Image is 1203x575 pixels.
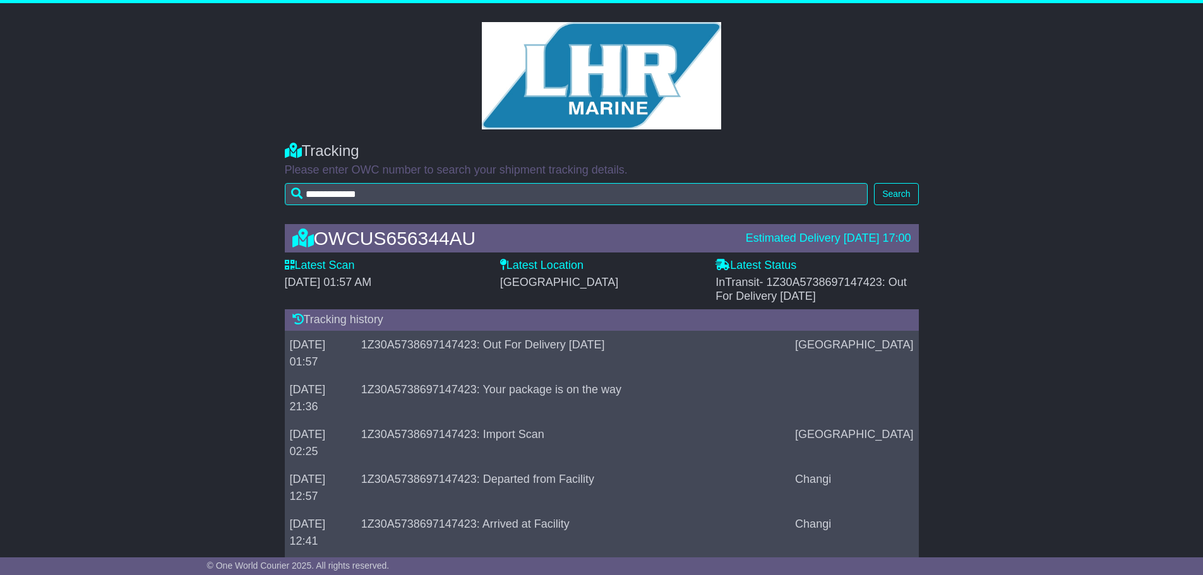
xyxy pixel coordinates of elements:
[874,183,918,205] button: Search
[285,276,372,288] span: [DATE] 01:57 AM
[356,376,790,420] td: 1Z30A5738697147423: Your package is on the way
[356,420,790,465] td: 1Z30A5738697147423: Import Scan
[356,510,790,555] td: 1Z30A5738697147423: Arrived at Facility
[715,276,907,302] span: InTransit
[715,259,796,273] label: Latest Status
[285,142,919,160] div: Tracking
[285,259,355,273] label: Latest Scan
[207,560,390,571] span: © One World Courier 2025. All rights reserved.
[482,22,722,129] img: GetCustomerLogo
[285,163,919,177] p: Please enter OWC number to search your shipment tracking details.
[790,331,918,376] td: [GEOGRAPHIC_DATA]
[285,309,919,331] div: Tracking history
[500,276,618,288] span: [GEOGRAPHIC_DATA]
[500,259,584,273] label: Latest Location
[285,331,356,376] td: [DATE] 01:57
[356,465,790,510] td: 1Z30A5738697147423: Departed from Facility
[285,420,356,465] td: [DATE] 02:25
[790,465,918,510] td: Changi
[790,420,918,465] td: [GEOGRAPHIC_DATA]
[286,228,739,249] div: OWCUS656344AU
[790,510,918,555] td: Changi
[285,510,356,555] td: [DATE] 12:41
[285,465,356,510] td: [DATE] 12:57
[356,331,790,376] td: 1Z30A5738697147423: Out For Delivery [DATE]
[746,232,911,246] div: Estimated Delivery [DATE] 17:00
[285,376,356,420] td: [DATE] 21:36
[715,276,907,302] span: - 1Z30A5738697147423: Out For Delivery [DATE]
